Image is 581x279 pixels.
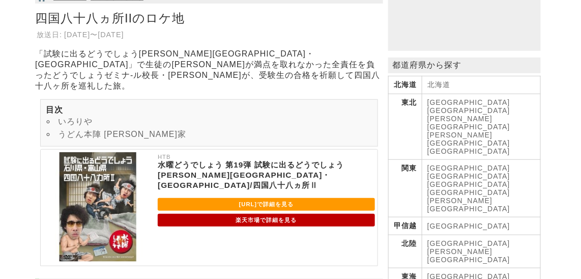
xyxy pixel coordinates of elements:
[389,76,422,94] th: 北海道
[427,172,510,180] a: [GEOGRAPHIC_DATA]
[158,214,375,227] a: 楽天市場で詳細を見る
[427,147,510,155] a: [GEOGRAPHIC_DATA]
[64,30,125,40] td: [DATE]〜[DATE]
[36,30,63,40] th: 放送日:
[427,239,510,247] a: [GEOGRAPHIC_DATA]
[389,235,422,268] th: 北陸
[427,80,450,89] a: 北海道
[427,205,510,213] a: [GEOGRAPHIC_DATA]
[389,160,422,217] th: 関東
[388,58,541,73] p: 都道府県から探す
[43,152,153,262] img: 水曜どうでしょう 第19弾 試験に出るどうでしょう 石川県・富山県/四国八十八ヵ所Ⅱ
[158,198,375,211] a: [URL]で詳細を見る
[427,197,492,205] a: [PERSON_NAME]
[427,247,510,264] a: [PERSON_NAME][GEOGRAPHIC_DATA]
[389,217,422,235] th: 甲信越
[427,131,510,147] a: [PERSON_NAME][GEOGRAPHIC_DATA]
[58,117,93,126] a: いろりや
[427,164,510,172] a: [GEOGRAPHIC_DATA]
[427,188,510,197] a: [GEOGRAPHIC_DATA]
[427,115,510,131] a: [PERSON_NAME][GEOGRAPHIC_DATA]
[427,106,510,115] a: [GEOGRAPHIC_DATA]
[35,49,383,92] p: 「試験に出るどうでしょう[PERSON_NAME][GEOGRAPHIC_DATA]・[GEOGRAPHIC_DATA]」で生徒の[PERSON_NAME]が満点を取れなかった全責任を負ったどう...
[427,180,510,188] a: [GEOGRAPHIC_DATA]
[158,160,375,190] p: 水曜どうでしょう 第19弾 試験に出るどうでしょう [PERSON_NAME][GEOGRAPHIC_DATA]・[GEOGRAPHIC_DATA]/四国八十八ヵ所Ⅱ
[158,152,375,160] p: HTB
[43,255,153,263] a: 水曜どうでしょう 第19弾 試験に出るどうでしょう 石川県・富山県/四国八十八ヵ所Ⅱ
[427,98,510,106] a: [GEOGRAPHIC_DATA]
[35,8,383,29] h1: 四国八十八ヵ所IIのロケ地
[58,130,186,138] a: うどん本陣 [PERSON_NAME]家
[389,94,422,160] th: 東北
[427,222,510,230] a: [GEOGRAPHIC_DATA]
